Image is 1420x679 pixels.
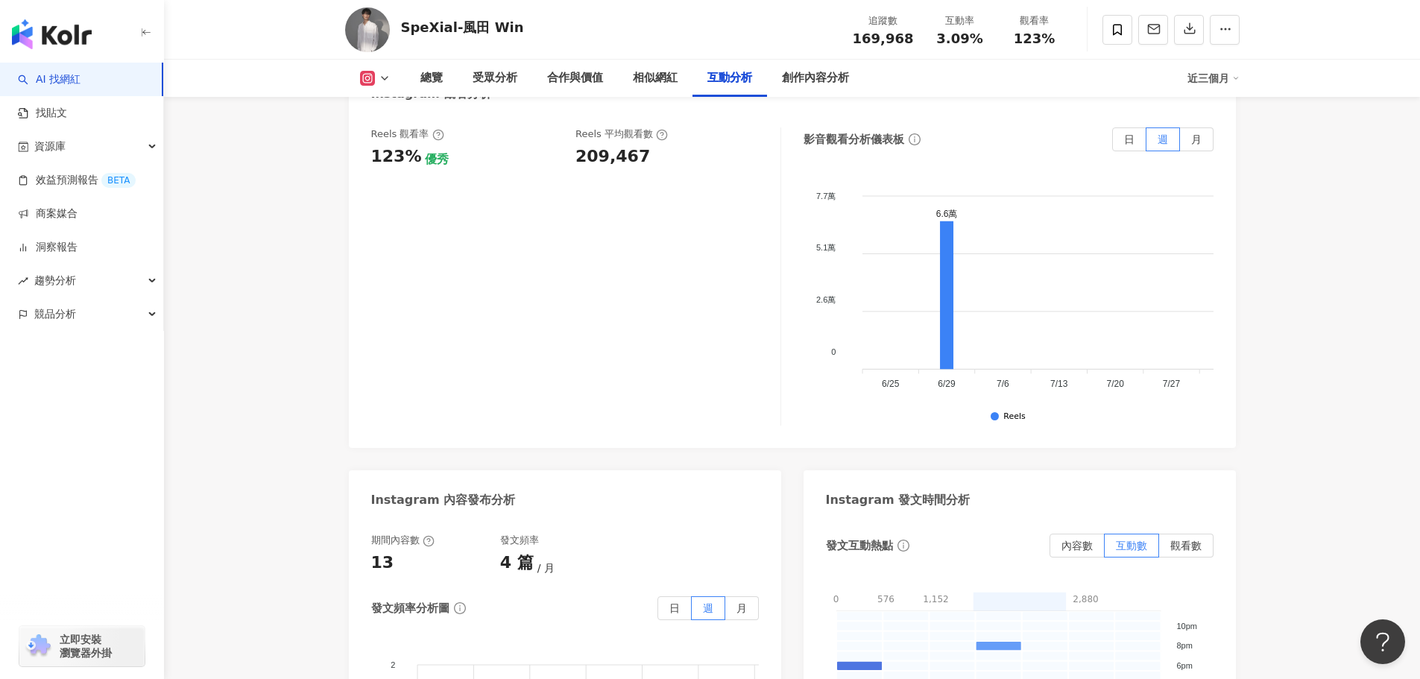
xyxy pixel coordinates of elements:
[826,538,893,554] div: 發文互動熱點
[1187,66,1240,90] div: 近三個月
[34,264,76,297] span: 趨勢分析
[1170,540,1202,552] span: 觀看數
[34,130,66,163] span: 資源庫
[575,127,668,141] div: Reels 平均觀看數
[18,206,78,221] a: 商案媒合
[371,534,435,547] div: 期間內容數
[1191,133,1202,145] span: 月
[703,602,713,614] span: 週
[371,601,449,616] div: 發文頻率分析圖
[633,69,678,87] div: 相似網紅
[18,276,28,286] span: rise
[401,18,524,37] div: SpeXial-風田 Win
[391,660,395,669] tspan: 2
[18,106,67,121] a: 找貼文
[473,69,517,87] div: 受眾分析
[19,626,145,666] a: chrome extension立即安裝 瀏覽器外掛
[371,492,516,508] div: Instagram 內容發布分析
[804,132,904,148] div: 影音觀看分析儀表板
[371,145,422,168] div: 123%
[575,145,650,168] div: 209,467
[1158,133,1168,145] span: 週
[500,534,539,547] div: 發文頻率
[1163,379,1181,390] tspan: 7/27
[425,151,449,168] div: 優秀
[1116,540,1147,552] span: 互動數
[816,192,836,200] tspan: 7.7萬
[18,72,81,87] a: searchAI 找網紅
[997,379,1009,390] tspan: 7/6
[537,562,555,574] span: 月
[1124,133,1135,145] span: 日
[853,31,914,46] span: 169,968
[938,379,956,390] tspan: 6/29
[1360,619,1405,664] iframe: Help Scout Beacon - Open
[906,131,923,148] span: info-circle
[18,173,136,188] a: 效益預測報告BETA
[932,13,988,28] div: 互動率
[816,244,836,253] tspan: 5.1萬
[345,7,390,52] img: KOL Avatar
[707,69,752,87] div: 互動分析
[936,31,982,46] span: 3.09%
[816,296,836,305] tspan: 2.6萬
[12,19,92,49] img: logo
[853,13,914,28] div: 追蹤數
[1176,622,1197,631] tspan: 10pm
[1006,13,1063,28] div: 觀看率
[895,537,912,554] span: info-circle
[826,492,971,508] div: Instagram 發文時間分析
[882,379,900,390] tspan: 6/25
[1176,661,1192,670] tspan: 6pm
[1176,642,1192,651] tspan: 8pm
[547,69,603,87] div: 合作與價值
[371,127,444,141] div: Reels 觀看率
[1003,412,1025,422] div: Reels
[782,69,849,87] div: 創作內容分析
[1107,379,1125,390] tspan: 7/20
[24,634,53,658] img: chrome extension
[1050,379,1068,390] tspan: 7/13
[500,552,534,575] div: 4 篇
[1061,540,1093,552] span: 內容數
[60,633,112,660] span: 立即安裝 瀏覽器外掛
[736,602,747,614] span: 月
[452,600,468,616] span: info-circle
[669,602,680,614] span: 日
[34,297,76,331] span: 競品分析
[1014,31,1055,46] span: 123%
[831,347,836,356] tspan: 0
[18,240,78,255] a: 洞察報告
[371,552,394,575] div: 13
[420,69,443,87] div: 總覽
